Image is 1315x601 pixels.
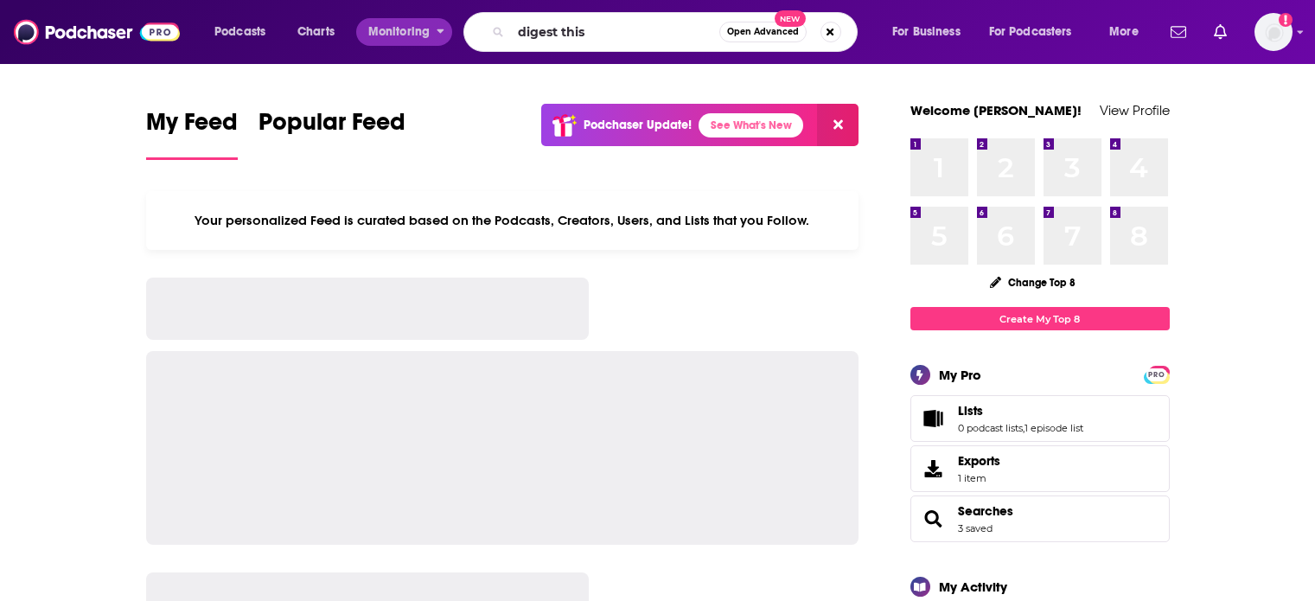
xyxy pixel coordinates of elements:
[910,445,1170,492] a: Exports
[958,503,1013,519] a: Searches
[259,107,405,147] span: Popular Feed
[989,20,1072,44] span: For Podcasters
[1164,17,1193,47] a: Show notifications dropdown
[214,20,265,44] span: Podcasts
[980,272,1087,293] button: Change Top 8
[480,12,874,52] div: Search podcasts, credits, & more...
[775,10,806,27] span: New
[1279,13,1293,27] svg: Add a profile image
[1254,13,1293,51] button: Show profile menu
[880,18,982,46] button: open menu
[727,28,799,36] span: Open Advanced
[1100,102,1170,118] a: View Profile
[259,107,405,160] a: Popular Feed
[1097,18,1160,46] button: open menu
[146,107,238,147] span: My Feed
[1146,368,1167,381] span: PRO
[1254,13,1293,51] span: Logged in as Ashley_Beenen
[1109,20,1139,44] span: More
[892,20,961,44] span: For Business
[910,496,1170,542] span: Searches
[297,20,335,44] span: Charts
[958,453,1000,469] span: Exports
[1023,422,1025,434] span: ,
[958,403,1083,419] a: Lists
[916,507,951,531] a: Searches
[916,457,951,481] span: Exports
[356,18,452,46] button: open menu
[958,422,1023,434] a: 0 podcast lists
[910,102,1082,118] a: Welcome [PERSON_NAME]!
[146,191,859,250] div: Your personalized Feed is curated based on the Podcasts, Creators, Users, and Lists that you Follow.
[939,579,1007,595] div: My Activity
[511,18,719,46] input: Search podcasts, credits, & more...
[910,307,1170,330] a: Create My Top 8
[1207,17,1234,47] a: Show notifications dropdown
[14,16,180,48] img: Podchaser - Follow, Share and Rate Podcasts
[286,18,345,46] a: Charts
[910,395,1170,442] span: Lists
[978,18,1097,46] button: open menu
[584,118,692,132] p: Podchaser Update!
[958,522,993,534] a: 3 saved
[202,18,288,46] button: open menu
[1146,368,1167,380] a: PRO
[699,113,803,137] a: See What's New
[1025,422,1083,434] a: 1 episode list
[916,406,951,431] a: Lists
[939,367,981,383] div: My Pro
[368,20,430,44] span: Monitoring
[958,472,1000,484] span: 1 item
[719,22,807,42] button: Open AdvancedNew
[958,403,983,419] span: Lists
[1254,13,1293,51] img: User Profile
[146,107,238,160] a: My Feed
